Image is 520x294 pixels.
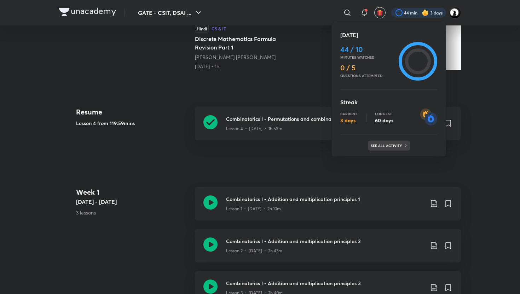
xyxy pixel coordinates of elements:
p: See all activity [371,143,404,148]
p: Questions attempted [340,73,396,78]
h4: 44 / 10 [340,45,396,54]
p: 3 days [340,117,357,124]
p: Longest [375,112,393,116]
h4: 0 / 5 [340,64,396,72]
p: 60 days [375,117,393,124]
p: Minutes watched [340,55,396,59]
p: Current [340,112,357,116]
h5: [DATE] [340,31,437,39]
h5: Streak [340,98,437,106]
img: streak [420,108,437,125]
